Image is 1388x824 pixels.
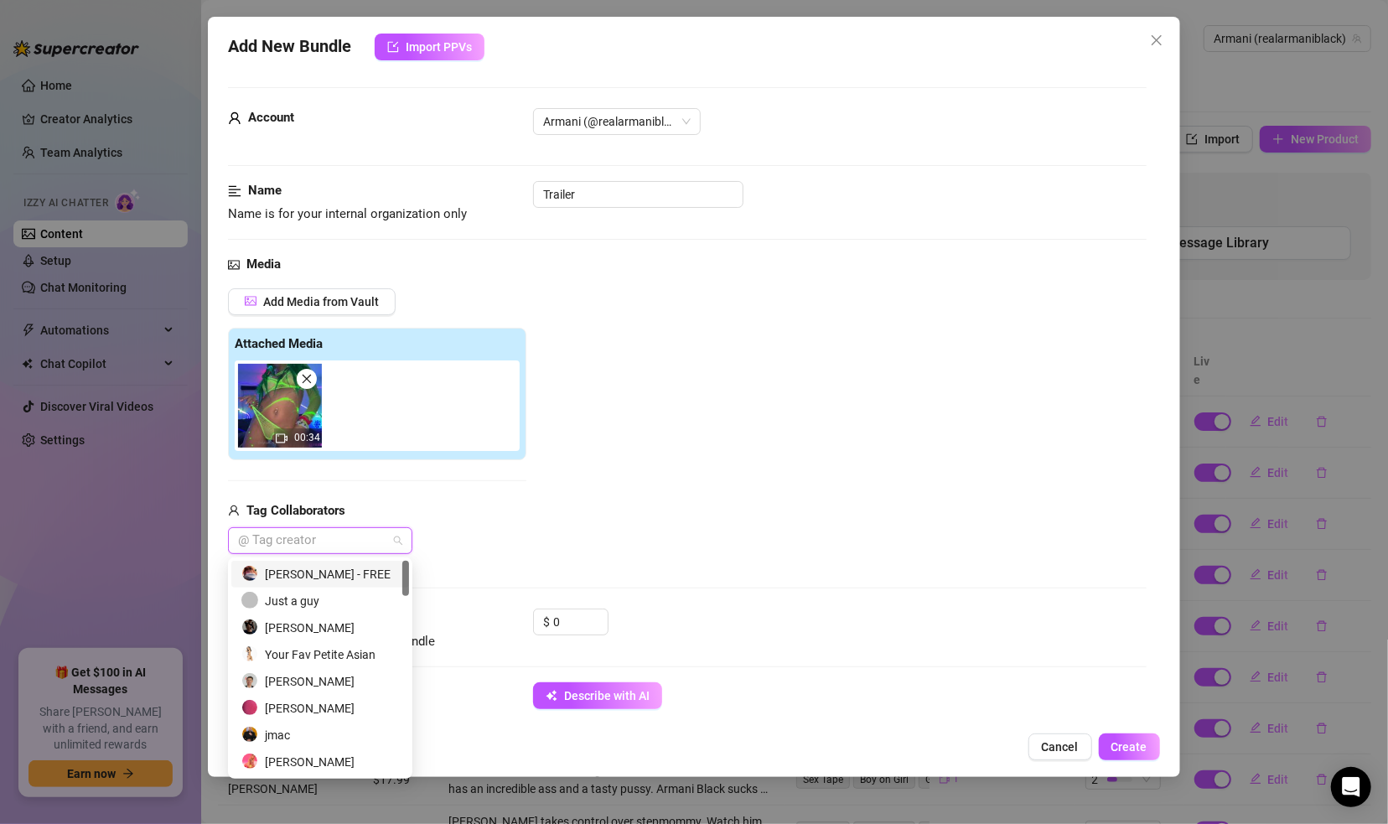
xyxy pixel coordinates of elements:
[246,257,281,272] strong: Media
[1150,34,1163,47] span: close
[241,753,399,771] div: [PERSON_NAME]
[242,566,257,581] img: avatar.jpg
[228,34,351,60] span: Add New Bundle
[1028,733,1092,760] button: Cancel
[228,501,240,521] span: user
[1042,740,1079,754] span: Cancel
[533,181,743,208] input: Enter a name
[241,699,399,718] div: [PERSON_NAME]
[231,561,409,588] div: Brian Omally - FREE
[241,565,399,583] div: [PERSON_NAME] - FREE
[245,295,256,307] span: picture
[242,727,257,742] img: avatar.jpg
[387,41,399,53] span: import
[228,108,241,128] span: user
[242,754,257,769] img: avatar.jpg
[228,206,467,221] span: Name is for your internal organization only
[294,432,320,443] span: 00:34
[1331,767,1371,807] div: Open Intercom Messenger
[543,109,691,134] span: Armani (@realarmaniblack)
[228,255,240,275] span: picture
[242,619,257,635] img: avatar.jpg
[228,288,396,315] button: Add Media from Vault
[246,503,345,518] strong: Tag Collaborators
[263,295,379,308] span: Add Media from Vault
[375,34,484,60] button: Import PPVs
[276,433,287,444] span: video-camera
[248,110,294,125] strong: Account
[241,726,399,744] div: jmac
[231,749,409,775] div: Charley Hart
[242,700,257,715] img: avatar.jpg
[301,373,313,385] span: close
[406,40,472,54] span: Import PPVs
[242,673,257,688] img: avatar.jpg
[248,183,282,198] strong: Name
[238,364,322,448] div: 00:34
[1143,27,1170,54] button: Close
[1143,34,1170,47] span: Close
[241,672,399,691] div: [PERSON_NAME]
[242,646,257,661] img: avatar.jpg
[228,181,241,201] span: align-left
[1111,740,1147,754] span: Create
[231,588,409,614] div: Just a guy
[241,592,399,610] div: Just a guy
[235,336,323,351] strong: Attached Media
[1099,733,1160,760] button: Create
[533,682,662,709] button: Describe with AI
[231,641,409,668] div: Your Fav Petite Asian
[238,364,322,448] img: media
[564,689,650,702] span: Describe with AI
[231,695,409,722] div: Kelsi Monroe
[241,619,399,637] div: [PERSON_NAME]
[231,614,409,641] div: Parker Ambrose
[241,645,399,664] div: Your Fav Petite Asian
[231,722,409,749] div: jmac
[231,668,409,695] div: Johnny Love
